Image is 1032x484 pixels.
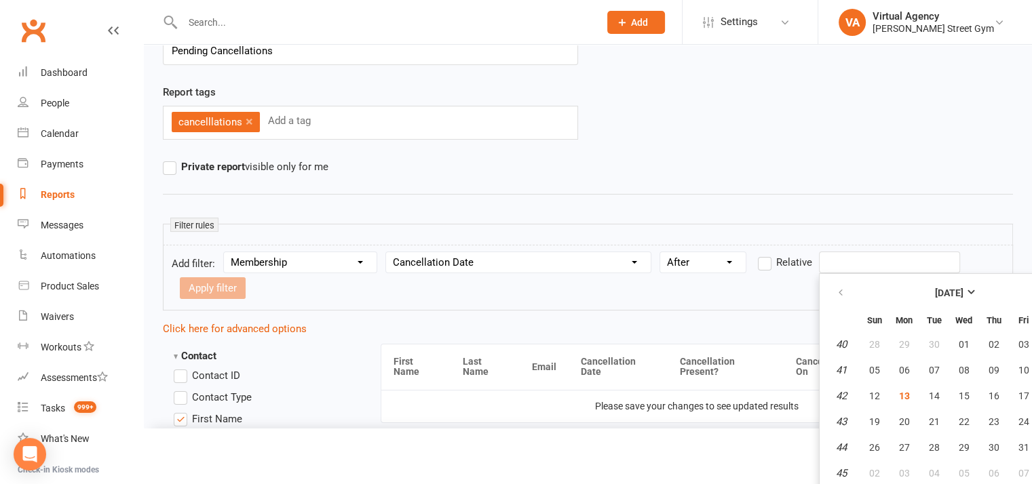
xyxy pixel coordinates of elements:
span: Contact ID [192,367,240,382]
button: 14 [919,384,948,408]
span: 01 [958,339,969,350]
div: Tasks [41,403,65,414]
label: Report tags [163,84,216,100]
span: 22 [958,416,969,427]
span: 07 [1018,468,1029,479]
span: 26 [868,442,879,453]
input: Add a tag [267,112,315,129]
span: 06 [988,468,999,479]
span: Add [631,17,648,28]
button: 27 [890,435,918,460]
span: 30 [928,339,939,350]
input: Search... [178,13,590,32]
button: 09 [979,358,1008,382]
span: 12 [868,390,879,401]
button: 08 [949,358,978,382]
th: Email [520,344,569,390]
button: 13 [890,384,918,408]
div: Virtual Agency [873,10,994,22]
button: 29 [949,435,978,460]
em: 40 [836,338,847,350]
span: 29 [958,442,969,453]
div: Calendar [41,128,79,139]
div: Dashboard [41,67,88,78]
a: × [246,110,253,132]
small: Thursday [986,315,1001,325]
div: Product Sales [41,281,99,291]
th: Cancellation Added On [784,344,902,390]
em: 45 [836,467,847,479]
div: Payments [41,159,83,169]
a: What's New [18,424,143,454]
span: 20 [898,416,909,427]
small: Tuesday [926,315,941,325]
span: 09 [988,365,999,376]
button: 12 [860,384,888,408]
span: 10 [1018,365,1029,376]
th: Last Name [451,344,520,390]
span: cancelllations [178,116,242,128]
span: Settings [721,7,758,37]
em: 41 [836,364,847,376]
span: 28 [928,442,939,453]
button: Add [607,11,665,34]
span: 30 [988,442,999,453]
div: Assessments [41,372,108,383]
span: First Name [192,411,242,425]
button: 07 [919,358,948,382]
strong: Contact [174,350,216,362]
a: Calendar [18,119,143,149]
button: 30 [919,332,948,357]
span: 999+ [74,401,96,413]
th: Cancellation Present? [668,344,783,390]
button: 01 [949,332,978,357]
span: 03 [1018,339,1029,350]
span: 08 [958,365,969,376]
a: Waivers [18,302,143,332]
small: Friday [1018,315,1029,325]
a: Tasks 999+ [18,393,143,424]
span: 14 [928,390,939,401]
a: Clubworx [16,14,50,47]
small: Monday [896,315,913,325]
a: Workouts [18,332,143,363]
em: 44 [836,441,847,453]
button: 21 [919,409,948,434]
span: 04 [928,468,939,479]
div: What's New [41,433,90,444]
em: 42 [836,390,847,402]
div: VA [839,9,866,36]
button: 15 [949,384,978,408]
a: Payments [18,149,143,180]
span: 28 [868,339,879,350]
button: 28 [860,332,888,357]
div: [PERSON_NAME] Street Gym [873,22,994,35]
em: 43 [836,416,847,428]
button: 29 [890,332,918,357]
span: 13 [898,390,909,401]
div: Open Intercom Messenger [14,438,46,470]
button: 20 [890,409,918,434]
a: Assessments [18,363,143,393]
span: 17 [1018,390,1029,401]
div: Reports [41,189,75,200]
button: 22 [949,409,978,434]
button: 30 [979,435,1008,460]
button: 16 [979,384,1008,408]
button: 23 [979,409,1008,434]
div: Messages [41,220,83,230]
span: 16 [988,390,999,401]
a: Click here for advanced options [163,323,307,335]
button: 06 [890,358,918,382]
small: Sunday [866,315,881,325]
span: 24 [1018,416,1029,427]
span: 05 [958,468,969,479]
div: Waivers [41,311,74,322]
span: 21 [928,416,939,427]
small: Filter rules [170,218,218,232]
form: Add filter: [163,245,1013,310]
span: 07 [928,365,939,376]
span: 23 [988,416,999,427]
a: Dashboard [18,58,143,88]
strong: [DATE] [934,287,963,298]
